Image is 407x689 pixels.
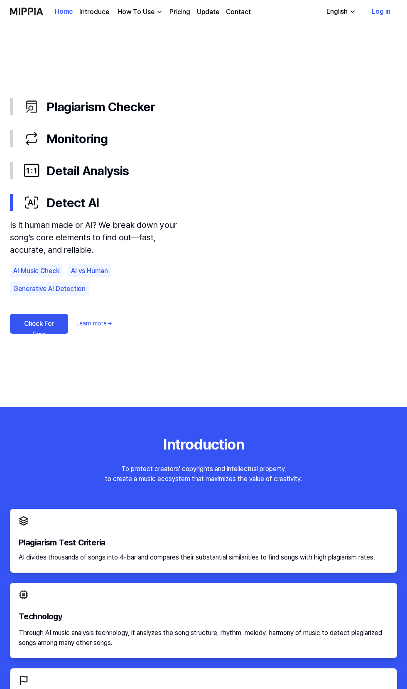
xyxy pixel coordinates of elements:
[23,129,397,148] div: Monitoring
[19,552,388,562] div: AI divides thousands of songs into 4-bar and compares their substantial similarities to find song...
[10,264,63,278] div: AI Music Check
[10,219,181,256] div: Is it human made or AI? We break down your song’s core elements to find out—fast, accurate, and r...
[19,610,388,623] h3: Technology
[23,98,397,116] div: Plagiarism Checker
[68,264,111,278] div: AI vs Human
[19,516,29,526] img: layer
[23,161,397,180] div: Detail Analysis
[10,123,397,155] button: Monitoring
[10,187,397,219] button: Detect AI
[156,9,163,15] img: down
[226,7,251,17] a: Contact
[76,319,112,328] a: Learn more→
[19,628,388,648] div: Through AI music analysis technology, it analyzes the song structure, rhythm, melody, harmony of ...
[163,433,244,456] div: Introduction
[116,7,156,17] div: How To Use
[197,7,219,17] a: Update
[19,536,388,549] h3: Plagiarism Test Criteria
[19,590,29,600] img: chip
[79,7,109,17] a: Introduce
[116,7,163,17] button: How To Use
[10,282,89,296] div: Generative AI Detection
[105,464,302,484] div: To protect creators' copyrights and intellectual property, to create a music ecosystem that maxim...
[23,193,397,212] div: Detect AI
[169,7,190,17] a: Pricing
[10,314,68,334] a: Check For Free
[19,675,29,685] img: flag
[325,7,349,17] div: English
[10,91,397,123] button: Plagiarism Checker
[320,3,361,20] button: English
[10,219,397,340] div: Detect AI
[55,0,73,23] a: Home
[10,155,397,187] button: Detail Analysis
